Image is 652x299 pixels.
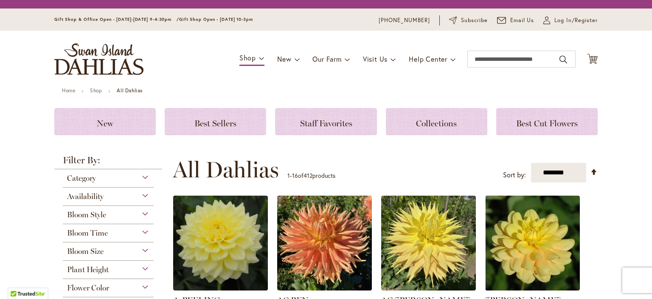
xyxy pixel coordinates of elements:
span: Plant Height [67,265,109,274]
a: [PHONE_NUMBER] [379,16,430,25]
strong: Filter By: [54,156,162,169]
a: New [54,108,156,135]
a: Staff Favorites [275,108,377,135]
span: 16 [292,171,298,179]
a: Collections [386,108,487,135]
span: Log In/Register [554,16,598,25]
label: Sort by: [503,167,526,183]
span: Shop [239,53,256,62]
span: 1 [287,171,290,179]
a: AC Jeri [381,284,476,292]
img: A-Peeling [173,196,268,290]
img: AC BEN [277,196,372,290]
span: Our Farm [312,54,341,63]
span: Best Sellers [194,118,236,128]
span: Category [67,174,96,183]
a: store logo [54,43,143,75]
strong: All Dahlias [117,87,143,94]
span: Best Cut Flowers [516,118,578,128]
span: Bloom Style [67,210,106,219]
a: Subscribe [449,16,488,25]
span: All Dahlias [173,157,279,182]
img: AC Jeri [381,196,476,290]
span: New [97,118,113,128]
span: Subscribe [461,16,488,25]
span: Gift Shop Open - [DATE] 10-3pm [179,17,253,22]
span: New [277,54,291,63]
iframe: Launch Accessibility Center [6,269,30,293]
a: Shop [90,87,102,94]
span: Help Center [409,54,447,63]
span: Visit Us [363,54,388,63]
a: A-Peeling [173,284,268,292]
a: Log In/Register [543,16,598,25]
button: Search [559,53,567,66]
span: Flower Color [67,283,109,293]
span: Collections [416,118,457,128]
span: Gift Shop & Office Open - [DATE]-[DATE] 9-4:30pm / [54,17,179,22]
a: Email Us [497,16,534,25]
a: Best Sellers [165,108,266,135]
a: Home [62,87,75,94]
img: AHOY MATEY [485,196,580,290]
a: Best Cut Flowers [496,108,598,135]
a: AHOY MATEY [485,284,580,292]
span: Availability [67,192,104,201]
span: Bloom Size [67,247,104,256]
span: Staff Favorites [300,118,352,128]
span: Bloom Time [67,228,108,238]
span: Email Us [510,16,534,25]
a: AC BEN [277,284,372,292]
span: 412 [304,171,312,179]
p: - of products [287,169,335,182]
